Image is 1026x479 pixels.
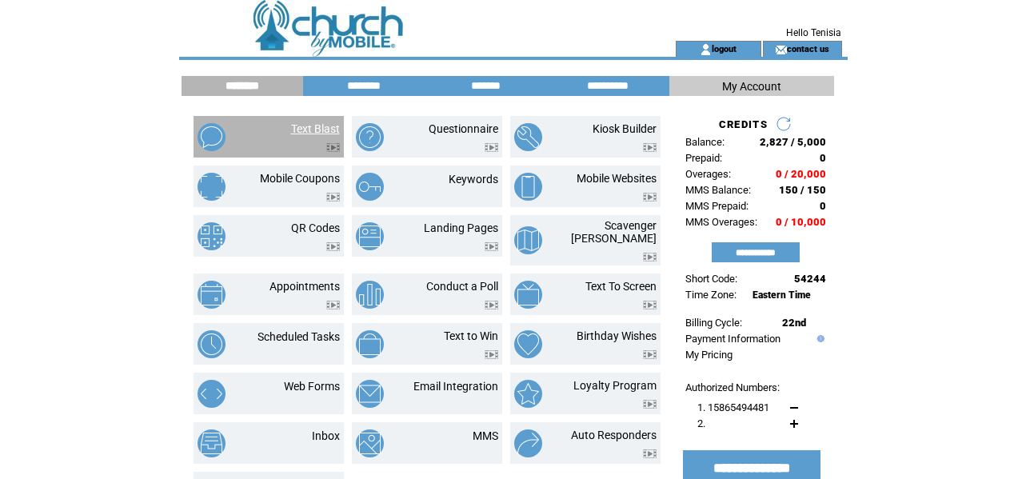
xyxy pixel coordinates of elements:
img: contact_us_icon.gif [775,43,787,56]
img: account_icon.gif [700,43,712,56]
img: scavenger-hunt.png [514,226,542,254]
span: 0 [820,152,826,164]
a: Scavenger [PERSON_NAME] [571,219,657,245]
a: Appointments [269,280,340,293]
a: Email Integration [413,380,498,393]
a: Text to Win [444,329,498,342]
span: Time Zone: [685,289,737,301]
img: web-forms.png [198,380,226,408]
img: video.png [643,301,657,309]
img: keywords.png [356,173,384,201]
a: Payment Information [685,333,780,345]
img: loyalty-program.png [514,380,542,408]
a: Mobile Coupons [260,172,340,185]
a: Text To Screen [585,280,657,293]
img: landing-pages.png [356,222,384,250]
a: Web Forms [284,380,340,393]
span: MMS Overages: [685,216,757,228]
span: Billing Cycle: [685,317,742,329]
a: Loyalty Program [573,379,657,392]
img: mobile-websites.png [514,173,542,201]
span: Overages: [685,168,731,180]
a: Scheduled Tasks [257,330,340,343]
span: MMS Balance: [685,184,751,196]
img: video.png [485,143,498,152]
img: conduct-a-poll.png [356,281,384,309]
img: video.png [485,301,498,309]
span: My Account [722,80,781,93]
a: Inbox [312,429,340,442]
a: Text Blast [291,122,340,135]
img: birthday-wishes.png [514,330,542,358]
img: appointments.png [198,281,226,309]
span: 2,827 / 5,000 [760,136,826,148]
span: Prepaid: [685,152,722,164]
span: Hello Tenisia [786,27,841,38]
a: My Pricing [685,349,733,361]
span: 150 / 150 [779,184,826,196]
img: video.png [643,400,657,409]
a: Mobile Websites [577,172,657,185]
a: Kiosk Builder [593,122,657,135]
img: video.png [485,242,498,251]
span: Short Code: [685,273,737,285]
img: video.png [643,449,657,458]
span: 22nd [782,317,806,329]
a: Keywords [449,173,498,186]
a: logout [712,43,737,54]
img: inbox.png [198,429,226,457]
img: kiosk-builder.png [514,123,542,151]
img: video.png [643,350,657,359]
img: email-integration.png [356,380,384,408]
img: help.gif [813,335,824,342]
img: auto-responders.png [514,429,542,457]
a: Questionnaire [429,122,498,135]
span: 0 / 10,000 [776,216,826,228]
img: mms.png [356,429,384,457]
img: qr-codes.png [198,222,226,250]
img: video.png [326,301,340,309]
span: 2. [697,417,705,429]
a: QR Codes [291,222,340,234]
a: MMS [473,429,498,442]
span: Authorized Numbers: [685,381,780,393]
span: 0 / 20,000 [776,168,826,180]
img: mobile-coupons.png [198,173,226,201]
img: text-blast.png [198,123,226,151]
a: Landing Pages [424,222,498,234]
img: text-to-win.png [356,330,384,358]
span: MMS Prepaid: [685,200,749,212]
span: 0 [820,200,826,212]
img: video.png [326,193,340,202]
span: Eastern Time [753,289,811,301]
img: video.png [326,143,340,152]
a: Birthday Wishes [577,329,657,342]
span: Balance: [685,136,725,148]
img: video.png [326,242,340,251]
a: contact us [787,43,829,54]
img: video.png [643,143,657,152]
img: video.png [485,350,498,359]
span: 1. 15865494481 [697,401,769,413]
a: Auto Responders [571,429,657,441]
img: video.png [643,253,657,261]
img: questionnaire.png [356,123,384,151]
span: 54244 [794,273,826,285]
a: Conduct a Poll [426,280,498,293]
img: scheduled-tasks.png [198,330,226,358]
img: video.png [643,193,657,202]
span: CREDITS [719,118,768,130]
img: text-to-screen.png [514,281,542,309]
